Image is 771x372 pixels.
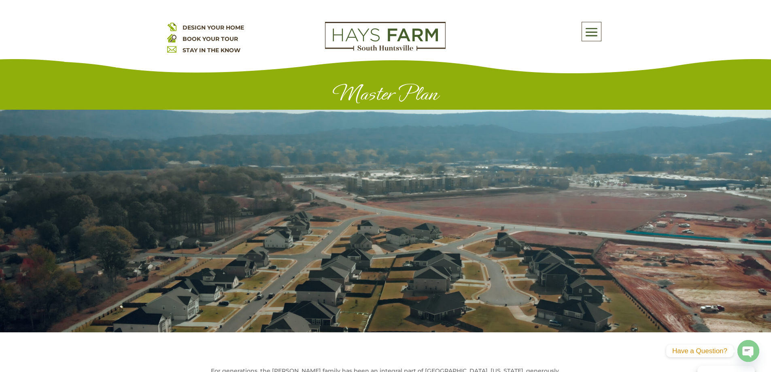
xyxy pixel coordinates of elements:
[325,45,446,53] a: hays farm homes huntsville development
[167,82,604,110] h1: Master Plan
[183,47,240,54] a: STAY IN THE KNOW
[325,22,446,51] img: Logo
[167,33,176,43] img: book your home tour
[183,35,238,43] a: BOOK YOUR TOUR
